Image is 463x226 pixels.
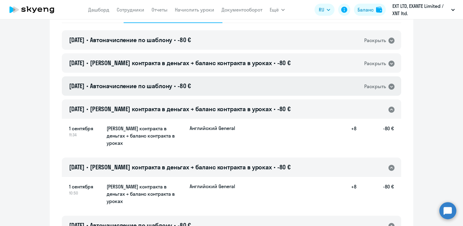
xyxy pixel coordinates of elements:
span: 11:34 [69,132,102,138]
span: Ещё [270,6,279,13]
span: • [86,82,88,90]
span: • [174,36,176,44]
span: [DATE] [69,59,85,67]
span: • [274,59,275,67]
button: EXT LTD, ‎EXANTE Limited / XNT ltd. [389,2,458,17]
span: -80 € [277,163,291,171]
button: RU [315,4,335,16]
a: Начислить уроки [175,7,214,13]
div: Раскрыть [364,60,386,67]
span: 1 сентября [69,125,102,132]
img: balance [376,7,382,13]
span: -80 € [277,59,291,67]
span: • [86,36,88,44]
span: -80 € [277,105,291,113]
span: [DATE] [69,82,85,90]
p: Английский General [190,183,235,190]
span: Автоначисление по шаблону [90,36,172,44]
span: [DATE] [69,163,85,171]
a: Отчеты [152,7,168,13]
a: Дашборд [88,7,109,13]
span: -80 € [178,82,191,90]
button: Балансbalance [354,4,386,16]
h5: [PERSON_NAME] контракта в деньгах → баланс контракта в уроках [107,125,185,147]
span: RU [319,6,324,13]
span: • [274,105,275,113]
a: Сотрудники [117,7,144,13]
span: [PERSON_NAME] контракта в деньгах → баланс контракта в уроках [90,105,272,113]
div: Раскрыть [364,37,386,44]
span: [DATE] [69,105,85,113]
span: • [86,105,88,113]
h5: +8 [337,183,356,205]
span: • [86,59,88,67]
span: [PERSON_NAME] контракта в деньгах → баланс контракта в уроках [90,59,272,67]
div: Раскрыть [364,83,386,90]
p: EXT LTD, ‎EXANTE Limited / XNT ltd. [392,2,449,17]
span: • [274,163,275,171]
span: [DATE] [69,36,85,44]
div: Баланс [358,6,374,13]
h5: [PERSON_NAME] контракта в деньгах → баланс контракта в уроках [107,183,185,205]
span: -80 € [178,36,191,44]
span: • [86,163,88,171]
a: Документооборот [222,7,262,13]
p: Английский General [190,125,235,131]
span: 10:50 [69,190,102,196]
h5: -80 € [356,183,394,205]
button: Ещё [270,4,285,16]
span: 1 сентября [69,183,102,190]
h5: +8 [337,125,356,147]
span: • [174,82,176,90]
span: Автоначисление по шаблону [90,82,172,90]
span: [PERSON_NAME] контракта в деньгах → баланс контракта в уроках [90,163,272,171]
h5: -80 € [356,125,394,147]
